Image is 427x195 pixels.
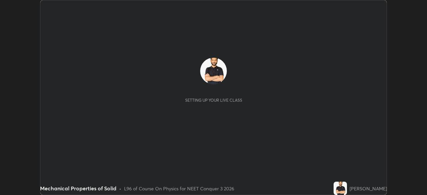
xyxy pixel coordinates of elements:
[200,58,227,84] img: 9b132aa6584040628f3b4db6e16b22c9.jpg
[40,184,116,192] div: Mechanical Properties of Solid
[124,185,234,192] div: L96 of Course On Physics for NEET Conquer 3 2026
[119,185,121,192] div: •
[334,182,347,195] img: 9b132aa6584040628f3b4db6e16b22c9.jpg
[185,98,242,103] div: Setting up your live class
[350,185,387,192] div: [PERSON_NAME]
